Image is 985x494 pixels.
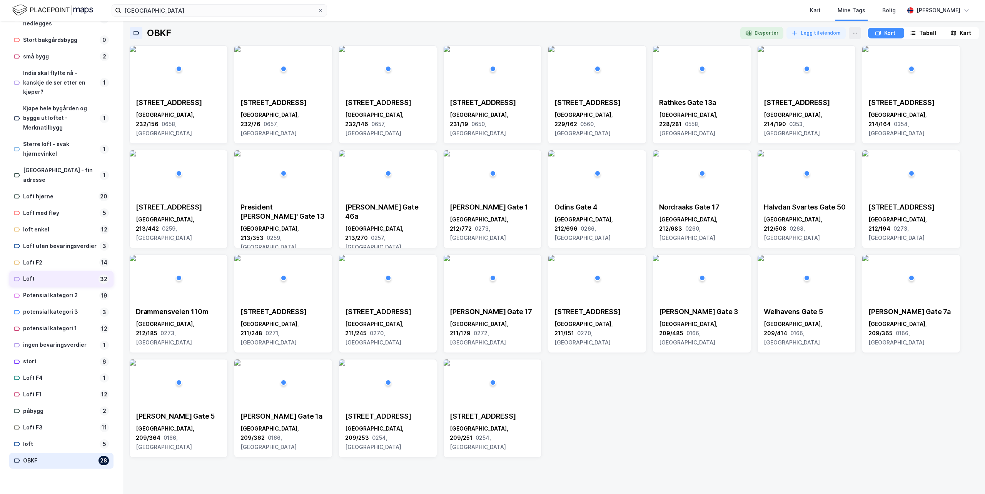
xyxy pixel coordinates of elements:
[9,49,114,65] a: små bygg2
[23,456,95,466] div: OBKF
[9,403,114,419] a: påbygg2
[240,121,297,136] span: 0657, [GEOGRAPHIC_DATA]
[240,110,326,138] div: [GEOGRAPHIC_DATA], 232/76
[9,222,114,238] a: loft enkel12
[786,27,846,39] button: Legg til eiendom
[947,457,985,494] div: Kontrollprogram for chat
[23,241,97,251] div: Loft uten bevaringsverdier
[548,150,554,156] img: 256x120
[450,412,535,421] div: [STREET_ADDRESS]
[764,121,820,136] span: 0353, [GEOGRAPHIC_DATA]
[868,121,925,136] span: 0354, [GEOGRAPHIC_DATA]
[9,436,114,452] a: loft5
[23,192,95,201] div: Loft hjørne
[345,224,431,252] div: [GEOGRAPHIC_DATA], 213/270
[98,192,109,201] div: 20
[9,321,114,336] a: potensial kategori 112
[450,121,506,136] span: 0650, [GEOGRAPHIC_DATA]
[884,28,895,38] div: Kort
[136,319,221,347] div: [GEOGRAPHIC_DATA], 212/185
[136,412,221,421] div: [PERSON_NAME] Gate 5
[554,225,611,241] span: 0266, [GEOGRAPHIC_DATA]
[758,46,764,52] img: 256x120
[868,98,954,107] div: [STREET_ADDRESS]
[23,340,97,350] div: ingen bevaringsverdier
[917,6,960,15] div: [PERSON_NAME]
[9,354,114,369] a: stort6
[23,140,97,159] div: Større loft - svak hjørnevinkel
[136,203,221,212] div: [STREET_ADDRESS]
[136,225,192,241] span: 0259, [GEOGRAPHIC_DATA]
[98,456,109,465] div: 28
[659,98,745,107] div: Rathkes Gate 13a
[862,255,868,261] img: 256x120
[100,225,109,234] div: 12
[345,110,431,138] div: [GEOGRAPHIC_DATA], 232/146
[868,225,925,241] span: 0273, [GEOGRAPHIC_DATA]
[919,28,936,38] div: Tabell
[12,3,93,17] img: logo.f888ab2527a4732fd821a326f86c7f29.svg
[23,307,97,317] div: potensial kategori 3
[9,288,114,303] a: Potensial kategori 219
[339,359,345,366] img: 256x120
[136,98,221,107] div: [STREET_ADDRESS]
[240,434,297,450] span: 0166, [GEOGRAPHIC_DATA]
[868,215,954,243] div: [GEOGRAPHIC_DATA], 212/194
[764,110,849,138] div: [GEOGRAPHIC_DATA], 214/190
[100,241,109,251] div: 3
[450,203,535,212] div: [PERSON_NAME] Gate 1
[444,46,450,52] img: 256x120
[136,215,221,243] div: [GEOGRAPHIC_DATA], 213/442
[23,439,97,449] div: loft
[764,319,849,347] div: [GEOGRAPHIC_DATA], 209/414
[23,104,97,133] div: Kjøpe hele bygården og bygge ut loftet - Merknatilbygg
[450,330,506,346] span: 0272, [GEOGRAPHIC_DATA]
[9,271,114,287] a: Loft32
[764,98,849,107] div: [STREET_ADDRESS]
[758,255,764,261] img: 256x120
[23,258,96,268] div: Loft F2
[810,6,821,15] div: Kart
[100,406,109,416] div: 2
[23,52,97,62] div: små bygg
[554,330,611,346] span: 0270, [GEOGRAPHIC_DATA]
[450,110,535,138] div: [GEOGRAPHIC_DATA], 231/19
[9,453,114,469] a: OBKF28
[450,424,535,452] div: [GEOGRAPHIC_DATA], 209/251
[9,65,114,100] a: India skal flytte nå - kanskje de ser etter en kjøper?1
[862,150,868,156] img: 256x120
[147,27,171,39] div: OBKF
[9,387,114,403] a: Loft F112
[450,434,506,450] span: 0254, [GEOGRAPHIC_DATA]
[234,359,240,366] img: 256x120
[9,32,114,48] a: Stort bakgårdsbygg0
[868,110,954,138] div: [GEOGRAPHIC_DATA], 214/164
[100,390,109,399] div: 12
[136,110,221,138] div: [GEOGRAPHIC_DATA], 232/156
[100,439,109,449] div: 5
[9,337,114,353] a: ingen bevaringsverdier1
[23,406,97,416] div: påbygg
[100,423,109,432] div: 11
[345,121,401,136] span: 0657, [GEOGRAPHIC_DATA]
[345,330,401,346] span: 0270, [GEOGRAPHIC_DATA]
[450,307,535,316] div: [PERSON_NAME] Gate 17
[862,46,868,52] img: 256x120
[554,307,640,316] div: [STREET_ADDRESS]
[100,171,109,180] div: 1
[240,330,297,346] span: 0271, [GEOGRAPHIC_DATA]
[240,224,326,252] div: [GEOGRAPHIC_DATA], 213/353
[339,46,345,52] img: 256x120
[99,258,109,267] div: 14
[136,330,192,346] span: 0273, [GEOGRAPHIC_DATA]
[100,35,109,45] div: 0
[554,121,611,136] span: 0560, [GEOGRAPHIC_DATA]
[339,255,345,261] img: 256x120
[240,319,326,347] div: [GEOGRAPHIC_DATA], 211/248
[98,274,109,284] div: 32
[450,98,535,107] div: [STREET_ADDRESS]
[764,215,849,243] div: [GEOGRAPHIC_DATA], 212/508
[653,255,659,261] img: 256x120
[947,457,985,494] iframe: Chat Widget
[345,98,431,107] div: [STREET_ADDRESS]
